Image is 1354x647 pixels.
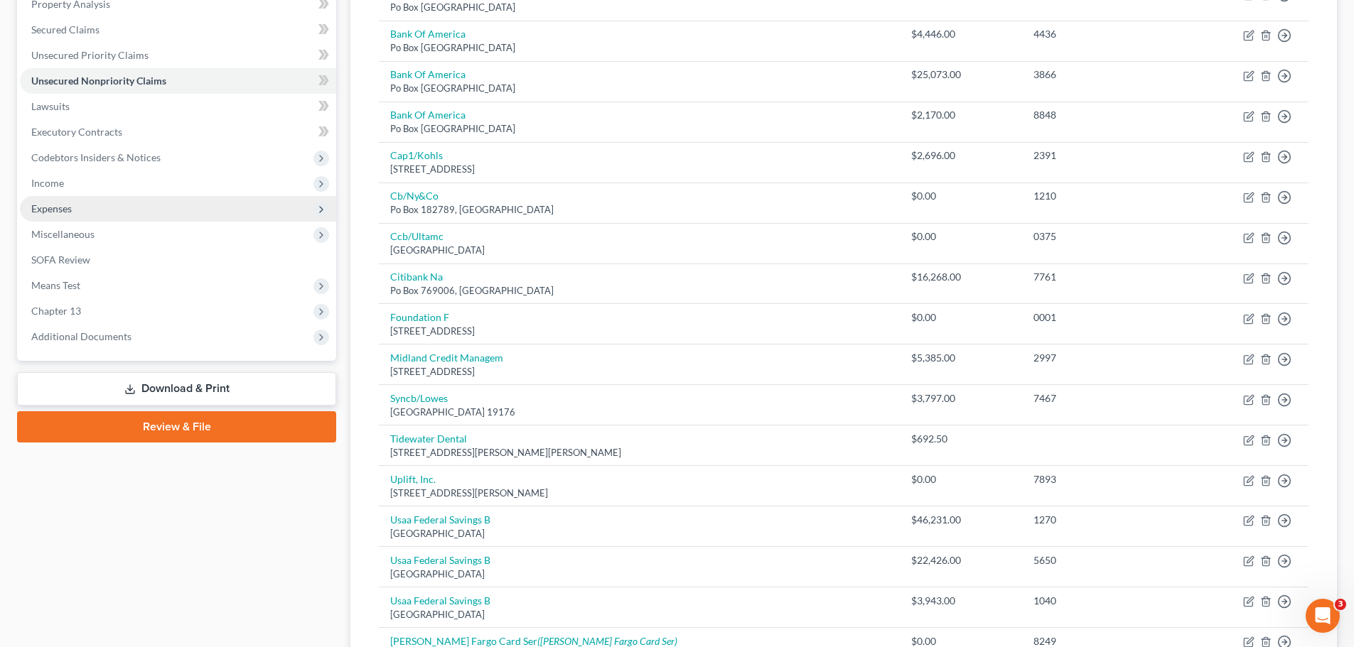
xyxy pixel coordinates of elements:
[20,119,336,145] a: Executory Contracts
[31,202,72,214] span: Expenses
[911,270,1010,284] div: $16,268.00
[1033,270,1168,284] div: 7761
[17,372,336,406] a: Download & Print
[911,553,1010,567] div: $22,426.00
[390,271,443,283] a: Citibank Na
[390,82,888,95] div: Po Box [GEOGRAPHIC_DATA]
[31,49,149,61] span: Unsecured Priority Claims
[1033,472,1168,486] div: 7893
[1306,599,1340,633] iframe: Intercom live chat
[390,446,888,460] div: [STREET_ADDRESS][PERSON_NAME][PERSON_NAME]
[1335,599,1346,610] span: 3
[31,305,81,317] span: Chapter 13
[390,635,677,647] a: [PERSON_NAME] Fargo Card Ser([PERSON_NAME] Fargo Card Ser)
[390,244,888,257] div: [GEOGRAPHIC_DATA]
[1033,310,1168,325] div: 0001
[31,100,70,112] span: Lawsuits
[390,433,467,445] a: Tidewater Dental
[911,27,1010,41] div: $4,446.00
[911,108,1010,122] div: $2,170.00
[390,594,490,607] a: Usaa Federal Savings B
[390,230,444,242] a: Ccb/Ultamc
[911,310,1010,325] div: $0.00
[390,284,888,298] div: Po Box 769006, [GEOGRAPHIC_DATA]
[17,411,336,442] a: Review & File
[31,126,122,138] span: Executory Contracts
[390,109,466,121] a: Bank Of America
[390,392,448,404] a: Syncb/Lowes
[390,68,466,80] a: Bank Of America
[390,190,439,202] a: Cb/Ny&Co
[1033,594,1168,608] div: 1040
[31,254,90,266] span: SOFA Review
[390,406,888,419] div: [GEOGRAPHIC_DATA] 19176
[911,67,1010,82] div: $25,073.00
[1033,67,1168,82] div: 3866
[390,122,888,136] div: Po Box [GEOGRAPHIC_DATA]
[911,432,1010,446] div: $692.50
[31,23,100,36] span: Secured Claims
[390,527,888,540] div: [GEOGRAPHIC_DATA]
[390,203,888,217] div: Po Box 182789, [GEOGRAPHIC_DATA]
[390,1,888,14] div: Po Box [GEOGRAPHIC_DATA]
[20,43,336,68] a: Unsecured Priority Claims
[390,311,449,323] a: Foundation F
[390,365,888,379] div: [STREET_ADDRESS]
[390,486,888,500] div: [STREET_ADDRESS][PERSON_NAME]
[390,325,888,338] div: [STREET_ADDRESS]
[31,228,95,240] span: Miscellaneous
[1033,108,1168,122] div: 8848
[31,75,166,87] span: Unsecured Nonpriority Claims
[31,279,80,291] span: Means Test
[390,513,490,526] a: Usaa Federal Savings B
[20,68,336,94] a: Unsecured Nonpriority Claims
[911,229,1010,244] div: $0.00
[1033,513,1168,527] div: 1270
[1033,553,1168,567] div: 5650
[911,189,1010,203] div: $0.00
[911,594,1010,608] div: $3,943.00
[20,17,336,43] a: Secured Claims
[390,473,436,485] a: Uplift, Inc.
[20,94,336,119] a: Lawsuits
[1033,351,1168,365] div: 2997
[1033,27,1168,41] div: 4436
[537,635,677,647] i: ([PERSON_NAME] Fargo Card Ser)
[1033,189,1168,203] div: 1210
[911,148,1010,163] div: $2,696.00
[390,608,888,621] div: [GEOGRAPHIC_DATA]
[390,554,490,566] a: Usaa Federal Savings B
[1033,148,1168,163] div: 2391
[390,163,888,176] div: [STREET_ADDRESS]
[911,391,1010,406] div: $3,797.00
[390,149,443,161] a: Cap1/Kohls
[31,151,161,163] span: Codebtors Insiders & Notices
[1033,229,1168,244] div: 0375
[20,247,336,273] a: SOFA Review
[911,472,1010,486] div: $0.00
[31,177,64,189] span: Income
[31,330,131,342] span: Additional Documents
[911,513,1010,527] div: $46,231.00
[390,28,466,40] a: Bank Of America
[911,351,1010,365] div: $5,385.00
[390,352,503,364] a: Midland Credit Managem
[390,41,888,55] div: Po Box [GEOGRAPHIC_DATA]
[390,567,888,581] div: [GEOGRAPHIC_DATA]
[1033,391,1168,406] div: 7467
